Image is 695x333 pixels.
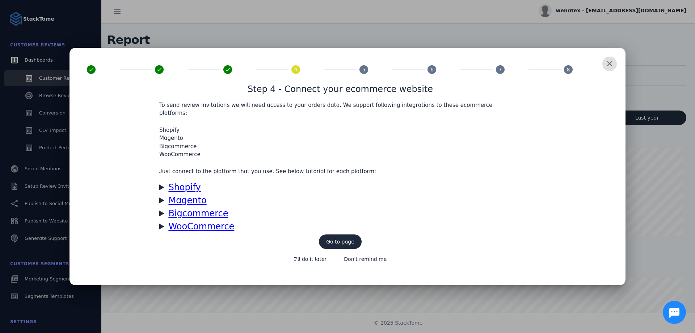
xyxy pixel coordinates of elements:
u: Bigcommerce [168,208,228,218]
span: I'll do it later [294,257,327,262]
button: Don't remind me [337,252,394,266]
li: WooCommerce [159,150,521,159]
li: Bigcommerce [159,142,521,151]
span: Go to page [326,239,354,244]
u: WooCommerce [168,221,234,232]
li: Magento [159,134,521,142]
mat-icon: done [223,65,232,74]
mat-icon: done [155,65,164,74]
span: 6 [430,66,434,73]
button: I'll do it later [287,252,334,266]
li: Shopify [159,126,521,134]
summary: Shopify [159,181,521,194]
summary: Magento [159,194,521,207]
summary: WooCommerce [159,220,521,233]
h1: Step 4 - Connect your ecommerce website [248,83,433,96]
u: Magento [168,195,206,205]
button: Go to page [319,234,362,249]
span: Don't remind me [344,257,387,262]
span: 7 [498,66,502,73]
span: 5 [362,66,366,73]
p: To send review invitations we will need access to your orders data. We support following integrat... [159,101,521,117]
p: Just connect to the platform that you use. See below tutorial for each platform: [159,167,521,176]
summary: Bigcommerce [159,207,521,220]
mat-icon: done [87,65,96,74]
span: 8 [567,66,570,73]
span: 4 [294,66,297,73]
u: Shopify [168,182,201,192]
